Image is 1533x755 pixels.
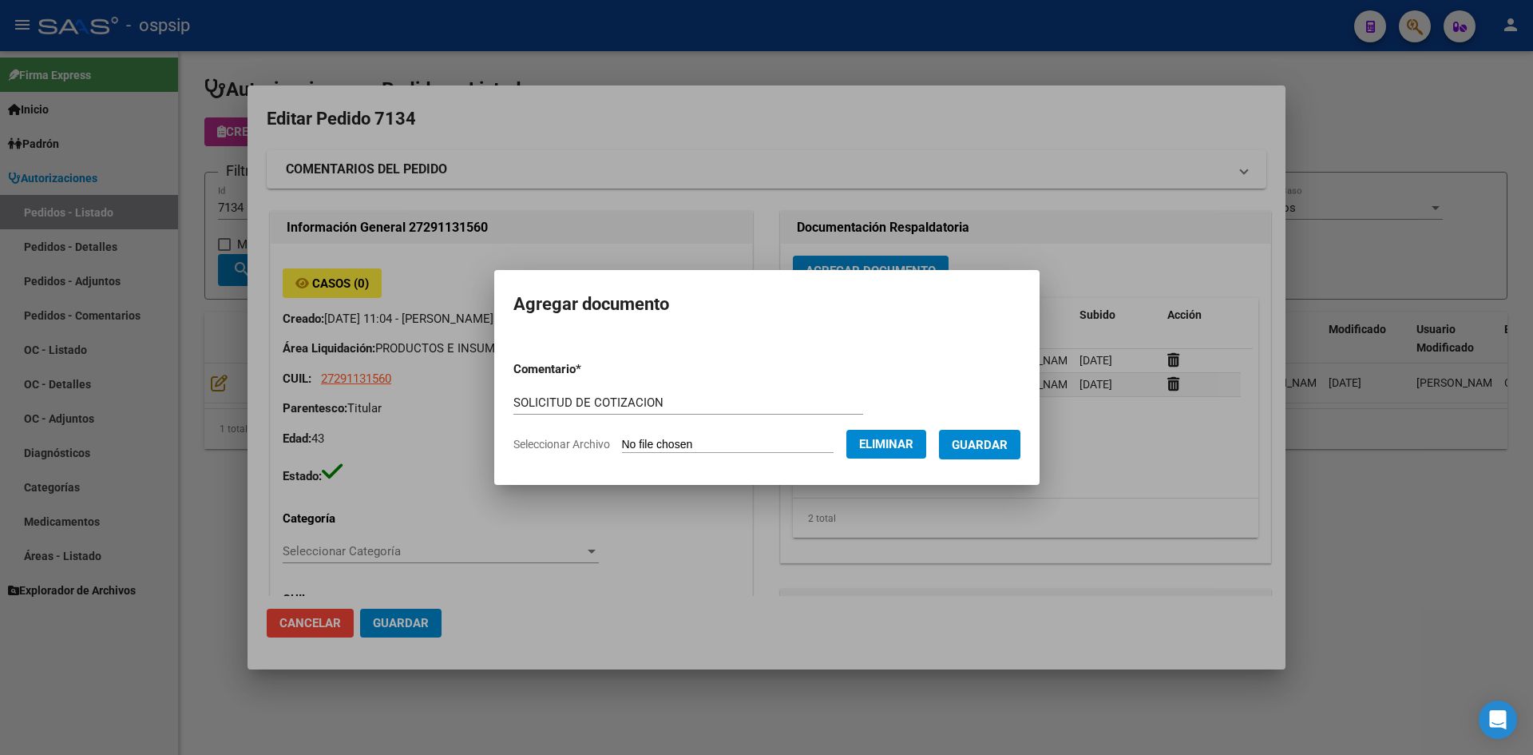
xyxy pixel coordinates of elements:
[1479,701,1517,739] div: Open Intercom Messenger
[513,289,1020,320] h2: Agregar documento
[513,438,610,451] span: Seleccionar Archivo
[939,430,1020,459] button: Guardar
[859,437,913,451] span: Eliminar
[952,438,1008,452] span: Guardar
[513,360,666,379] p: Comentario
[846,430,926,459] button: Eliminar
